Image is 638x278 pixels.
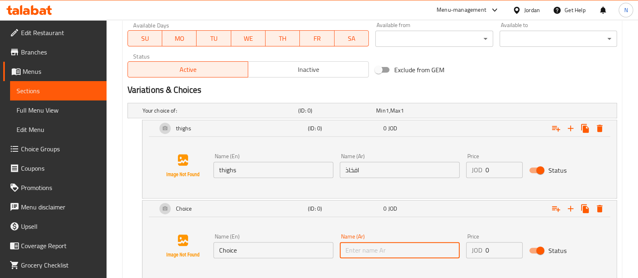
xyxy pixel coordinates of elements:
input: Enter name En [213,242,333,258]
img: Ae5nvW7+0k+MAAAAAElFTkSuQmCC [157,220,209,272]
a: Upsell [3,217,107,236]
div: Menu-management [437,5,486,15]
img: Ae5nvW7+0k+MAAAAAElFTkSuQmCC [157,140,209,192]
span: Edit Menu [17,125,100,134]
span: FR [303,33,331,44]
button: Inactive [248,61,369,77]
a: Menu disclaimer [3,197,107,217]
button: TU [197,30,231,46]
span: Exclude from GEM [394,65,444,75]
p: JOD [472,245,482,255]
a: Choice Groups [3,139,107,159]
button: MO [162,30,197,46]
input: Please enter price [485,242,523,258]
button: WE [231,30,266,46]
a: Edit Menu [10,120,107,139]
span: 1 [386,105,389,116]
div: , [376,107,451,115]
button: Add sub category [549,201,563,216]
h5: (ID: 0) [308,124,380,132]
span: SA [338,33,366,44]
span: Active [131,64,245,75]
button: Add new choice [563,201,578,216]
span: WE [234,33,262,44]
span: SU [131,33,159,44]
span: JOD [388,203,397,214]
h5: Choice [176,205,192,213]
span: 0 [383,203,387,214]
span: JOD [388,123,397,134]
span: MO [165,33,193,44]
a: Coverage Report [3,236,107,255]
button: Delete Choice [592,201,607,216]
input: Enter name Ar [340,162,460,178]
span: Full Menu View [17,105,100,115]
span: N [624,6,628,15]
button: Active [128,61,249,77]
a: Sections [10,81,107,100]
button: Add new choice [563,121,578,136]
span: Max [390,105,400,116]
div: ​ [375,31,493,47]
div: Jordan [524,6,540,15]
h2: Variations & Choices [128,84,617,96]
div: Expand [128,103,617,118]
input: Enter name En [213,162,333,178]
button: Delete thighs [592,121,607,136]
span: Promotions [21,183,100,192]
span: Menus [23,67,100,76]
h5: (ID: 0) [298,107,373,115]
a: Grocery Checklist [3,255,107,275]
button: FR [300,30,334,46]
span: Edit Restaurant [21,28,100,38]
span: Status [548,165,566,175]
a: Coupons [3,159,107,178]
a: Menus [3,62,107,81]
span: Choice Groups [21,144,100,154]
button: TH [266,30,300,46]
span: 0 [383,123,387,134]
span: Coverage Report [21,241,100,251]
span: Min [376,105,385,116]
button: SA [335,30,369,46]
input: Enter name Ar [340,242,460,258]
span: Coupons [21,163,100,173]
a: Full Menu View [10,100,107,120]
input: Please enter price [485,162,523,178]
div: ​ [500,31,617,47]
span: Inactive [251,64,366,75]
h5: Your choice of: [142,107,295,115]
h5: thighs [176,124,192,132]
span: Grocery Checklist [21,260,100,270]
span: Status [548,246,566,255]
a: Edit Restaurant [3,23,107,42]
span: TU [200,33,228,44]
button: SU [128,30,162,46]
span: Menu disclaimer [21,202,100,212]
span: TH [269,33,297,44]
span: 1 [400,105,404,116]
span: Upsell [21,222,100,231]
span: Sections [17,86,100,96]
p: JOD [472,165,482,175]
a: Promotions [3,178,107,197]
button: Clone new choice [578,121,592,136]
h5: (ID: 0) [308,205,380,213]
a: Branches [3,42,107,62]
span: Branches [21,47,100,57]
button: Clone new choice [578,201,592,216]
button: Add sub category [549,121,563,136]
div: Expand [142,120,617,136]
div: Expand [142,201,617,217]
